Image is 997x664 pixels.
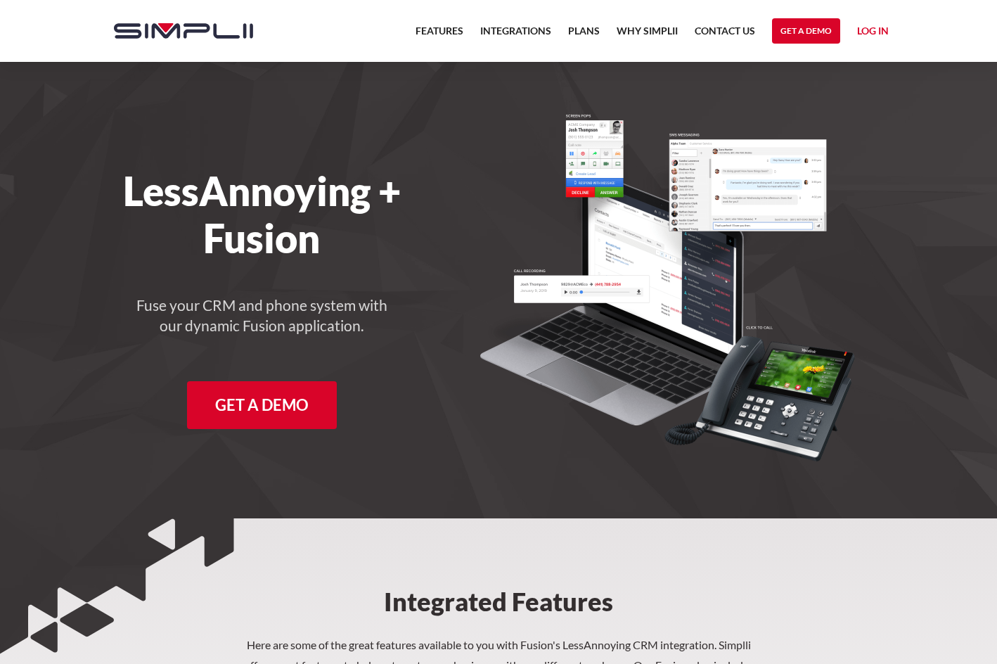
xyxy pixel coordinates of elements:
[772,18,840,44] a: Get a Demo
[480,113,855,462] img: A desk phone and laptop with a CRM up and Fusion bringing call recording, screen pops, and SMS me...
[100,167,424,262] h1: LessAnnoying + Fusion
[187,381,337,429] a: Get A Demo
[114,23,253,39] img: Simplii
[135,295,388,336] h4: Fuse your CRM and phone system with our dynamic Fusion application.
[695,23,755,48] a: Contact US
[480,23,551,48] a: Integrations
[279,518,718,635] h2: Integrated Features
[617,23,678,48] a: Why Simplii
[416,23,463,48] a: Features
[568,23,600,48] a: Plans
[857,23,889,44] a: Log in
